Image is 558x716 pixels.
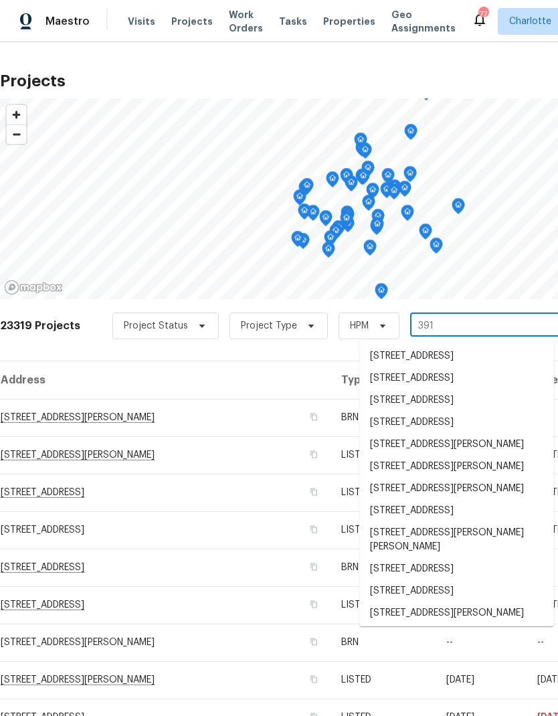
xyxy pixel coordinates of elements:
[387,183,401,204] div: Map marker
[331,511,436,549] td: LISTED
[345,175,358,196] div: Map marker
[354,132,367,153] div: Map marker
[7,105,26,124] button: Zoom in
[341,205,354,226] div: Map marker
[323,15,375,28] span: Properties
[7,125,26,144] span: Zoom out
[324,230,337,251] div: Map marker
[308,673,320,685] button: Copy Address
[4,280,63,295] a: Mapbox homepage
[124,319,188,333] span: Project Status
[331,399,436,436] td: BRN
[381,168,395,189] div: Map marker
[291,231,304,252] div: Map marker
[419,223,432,244] div: Map marker
[241,319,297,333] span: Project Type
[452,198,465,219] div: Map marker
[430,238,443,258] div: Map marker
[308,486,320,498] button: Copy Address
[293,189,306,210] div: Map marker
[350,319,369,333] span: HPM
[7,124,26,144] button: Zoom out
[306,205,320,226] div: Map marker
[331,436,436,474] td: LISTED
[308,448,320,460] button: Copy Address
[359,522,554,558] li: [STREET_ADDRESS][PERSON_NAME][PERSON_NAME]
[171,15,213,28] span: Projects
[357,169,370,189] div: Map marker
[401,205,414,226] div: Map marker
[229,8,263,35] span: Work Orders
[366,183,379,203] div: Map marker
[362,195,375,215] div: Map marker
[388,179,401,200] div: Map marker
[359,500,554,522] li: [STREET_ADDRESS]
[329,223,343,244] div: Map marker
[370,219,383,240] div: Map marker
[332,220,345,241] div: Map marker
[308,598,320,610] button: Copy Address
[341,207,355,228] div: Map marker
[436,624,527,661] td: --
[331,624,436,661] td: BRN
[340,211,353,232] div: Map marker
[331,549,436,586] td: BRN
[331,474,436,511] td: LISTED
[308,636,320,648] button: Copy Address
[359,389,554,412] li: [STREET_ADDRESS]
[340,168,353,189] div: Map marker
[363,240,377,260] div: Map marker
[355,169,369,189] div: Map marker
[359,434,554,456] li: [STREET_ADDRESS][PERSON_NAME]
[359,478,554,500] li: [STREET_ADDRESS][PERSON_NAME]
[359,412,554,434] li: [STREET_ADDRESS]
[308,523,320,535] button: Copy Address
[319,210,333,231] div: Map marker
[403,166,417,187] div: Map marker
[298,203,311,224] div: Map marker
[298,180,312,201] div: Map marker
[371,217,384,238] div: Map marker
[359,345,554,367] li: [STREET_ADDRESS]
[359,456,554,478] li: [STREET_ADDRESS][PERSON_NAME]
[308,411,320,423] button: Copy Address
[300,178,314,199] div: Map marker
[322,242,335,262] div: Map marker
[398,181,411,201] div: Map marker
[331,661,436,699] td: LISTED
[128,15,155,28] span: Visits
[380,182,393,203] div: Map marker
[404,124,417,145] div: Map marker
[359,558,554,580] li: [STREET_ADDRESS]
[371,209,385,230] div: Map marker
[478,8,488,21] div: 77
[375,283,388,304] div: Map marker
[326,171,339,192] div: Map marker
[359,624,554,660] li: [STREET_ADDRESS][PERSON_NAME][PERSON_NAME]
[359,367,554,389] li: [STREET_ADDRESS]
[359,602,554,624] li: [STREET_ADDRESS][PERSON_NAME]
[436,661,527,699] td: [DATE]
[391,8,456,35] span: Geo Assignments
[359,580,554,602] li: [STREET_ADDRESS]
[45,15,90,28] span: Maestro
[509,15,551,28] span: Charlotte
[331,586,436,624] td: LISTED
[308,561,320,573] button: Copy Address
[279,17,307,26] span: Tasks
[331,361,436,399] th: Type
